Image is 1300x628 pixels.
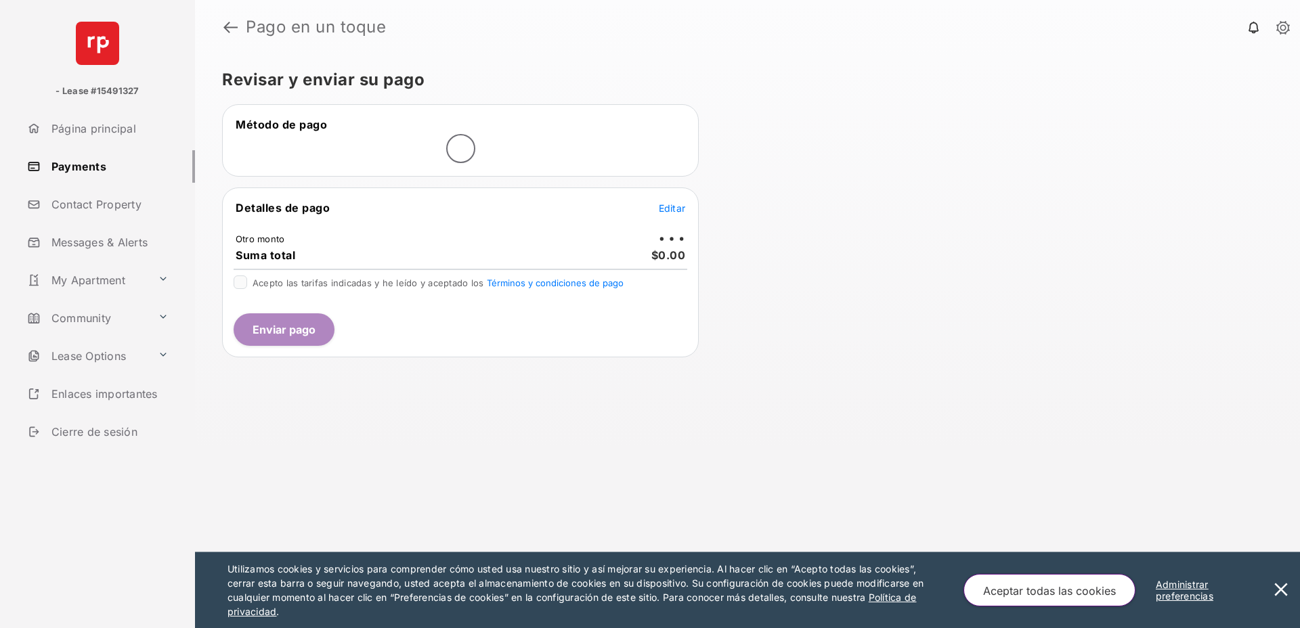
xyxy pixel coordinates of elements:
h5: Revisar y enviar su pago [222,72,1262,88]
span: Acepto las tarifas indicadas y he leído y aceptado los [253,277,624,288]
a: Community [22,302,152,334]
a: Contact Property [22,188,195,221]
span: Editar [659,202,686,214]
a: Página principal [22,112,195,145]
u: Administrar preferencias [1156,579,1257,602]
a: Enlaces importantes [22,378,174,410]
span: Suma total [236,248,295,262]
button: Enviar pago [234,313,334,346]
span: Detalles de pago [236,201,330,215]
button: Acepto las tarifas indicadas y he leído y aceptado los [487,277,624,288]
button: Aceptar todas las cookies [963,574,1135,606]
img: svg+xml;base64,PHN2ZyB4bWxucz0iaHR0cDovL3d3dy53My5vcmcvMjAwMC9zdmciIHdpZHRoPSI2NCIgaGVpZ2h0PSI2NC... [76,22,119,65]
strong: Pago en un toque [246,19,386,35]
a: Cierre de sesión [22,416,195,448]
button: Editar [659,201,686,215]
a: My Apartment [22,264,152,296]
a: Messages & Alerts [22,226,195,259]
span: Método de pago [236,118,327,131]
p: Utilizamos cookies y servicios para comprender cómo usted usa nuestro sitio y así mejorar su expe... [227,562,935,619]
td: Otro monto [235,233,285,245]
span: $0.00 [651,248,686,262]
p: - Lease #15491327 [56,85,139,98]
a: Payments [22,150,195,183]
a: Lease Options [22,340,152,372]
